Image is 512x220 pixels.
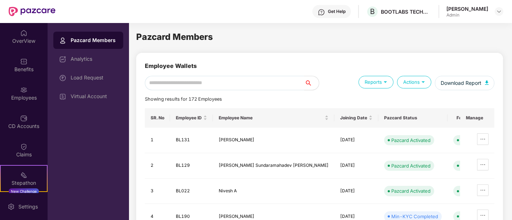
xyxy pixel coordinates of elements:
td: [DATE] [334,128,378,153]
td: BL129 [170,153,213,179]
span: ellipsis [477,162,488,168]
td: 1 [145,128,170,153]
td: [DATE] [334,153,378,179]
div: Actions [397,76,431,88]
img: svg+xml;base64,PHN2ZyBpZD0iRW1wbG95ZWVzIiB4bWxucz0iaHR0cDovL3d3dy53My5vcmcvMjAwMC9zdmciIHdpZHRoPS... [20,86,27,93]
td: 2 [145,153,170,179]
img: svg+xml;base64,PHN2ZyBpZD0iQ2xhaW0iIHhtbG5zPSJodHRwOi8vd3d3LnczLm9yZy8yMDAwL3N2ZyIgd2lkdGg9IjIwIi... [20,143,27,150]
img: svg+xml;base64,PHN2ZyB4bWxucz0iaHR0cDovL3d3dy53My5vcmcvMjAwMC9zdmciIHhtbG5zOnhsaW5rPSJodHRwOi8vd3... [485,81,489,85]
img: svg+xml;base64,PHN2ZyBpZD0iVmlydHVhbF9BY2NvdW50IiBkYXRhLW5hbWU9IlZpcnR1YWwgQWNjb3VudCIgeG1sbnM9Im... [59,93,66,100]
img: svg+xml;base64,PHN2ZyBpZD0iRHJvcGRvd24tMzJ4MzIiIHhtbG5zPSJodHRwOi8vd3d3LnczLm9yZy8yMDAwL3N2ZyIgd2... [496,9,502,14]
td: [DATE] [334,179,378,204]
img: svg+xml;base64,PHN2ZyB4bWxucz0iaHR0cDovL3d3dy53My5vcmcvMjAwMC9zdmciIHdpZHRoPSIxOSIgaGVpZ2h0PSIxOS... [382,78,389,85]
button: ellipsis [477,184,489,196]
div: Min-KYC Completed [391,213,438,220]
td: [PERSON_NAME] Sundaramahadev [PERSON_NAME] [213,153,334,179]
div: Load Request [71,75,117,81]
span: Showing results for 172 Employees [145,96,222,102]
div: Employee Wallets [145,61,197,76]
span: B [370,7,375,16]
span: ellipsis [477,212,488,218]
img: svg+xml;base64,PHN2ZyB4bWxucz0iaHR0cDovL3d3dy53My5vcmcvMjAwMC9zdmciIHdpZHRoPSIyMSIgaGVpZ2h0PSIyMC... [20,171,27,179]
td: 3 [145,179,170,204]
img: svg+xml;base64,PHN2ZyB4bWxucz0iaHR0cDovL3d3dy53My5vcmcvMjAwMC9zdmciIHdpZHRoPSIxOSIgaGVpZ2h0PSIxOS... [420,78,427,85]
img: New Pazcare Logo [9,7,55,16]
div: Pazcard Activated [391,187,431,194]
img: svg+xml;base64,PHN2ZyBpZD0iRGFzaGJvYXJkIiB4bWxucz0iaHR0cDovL3d3dy53My5vcmcvMjAwMC9zdmciIHdpZHRoPS... [59,56,66,63]
span: Employee Name [219,115,323,121]
div: BOOTLABS TECHNOLOGIES PRIVATE LIMITED [381,8,431,15]
div: Reports [359,76,393,88]
img: svg+xml;base64,PHN2ZyBpZD0iQ0RfQWNjb3VudHMiIGRhdGEtbmFtZT0iQ0QgQWNjb3VudHMiIHhtbG5zPSJodHRwOi8vd3... [20,115,27,122]
div: Virtual Account [71,93,117,99]
td: BL131 [170,128,213,153]
div: Settings [16,203,40,210]
button: ellipsis [477,133,489,145]
div: Admin [446,12,488,18]
td: Nivesh A [213,179,334,204]
th: Employee ID [170,108,213,128]
th: Pazcard Status [378,108,448,128]
div: New Challenge [9,188,39,194]
span: search [304,80,319,86]
span: Pazcard Members [136,32,213,42]
div: Analytics [71,56,117,62]
img: svg+xml;base64,PHN2ZyBpZD0iSG9tZSIgeG1sbnM9Imh0dHA6Ly93d3cudzMub3JnLzIwMDAvc3ZnIiB3aWR0aD0iMjAiIG... [20,29,27,37]
img: svg+xml;base64,PHN2ZyBpZD0iSGVscC0zMngzMiIgeG1sbnM9Imh0dHA6Ly93d3cudzMub3JnLzIwMDAvc3ZnIiB3aWR0aD... [318,9,325,16]
th: Joining Date [334,108,378,128]
div: Get Help [328,9,346,14]
img: svg+xml;base64,PHN2ZyBpZD0iU2V0dGluZy0yMHgyMCIgeG1sbnM9Imh0dHA6Ly93d3cudzMub3JnLzIwMDAvc3ZnIiB3aW... [8,203,15,210]
span: ellipsis [477,187,488,193]
img: svg+xml;base64,PHN2ZyBpZD0iTG9hZF9SZXF1ZXN0IiBkYXRhLW5hbWU9IkxvYWQgUmVxdWVzdCIgeG1sbnM9Imh0dHA6Ly... [59,74,66,82]
button: ellipsis [477,159,489,170]
button: Download Report [435,76,494,90]
span: Employee ID [176,115,202,121]
div: Pazcard Members [71,37,117,44]
div: Pazcard Activated [391,162,431,169]
th: SR. No [145,108,170,128]
div: Stepathon [1,179,47,187]
th: Food Wallet [448,108,490,128]
img: svg+xml;base64,PHN2ZyBpZD0iQmVuZWZpdHMiIHhtbG5zPSJodHRwOi8vd3d3LnczLm9yZy8yMDAwL3N2ZyIgd2lkdGg9Ij... [20,58,27,65]
span: Joining Date [340,115,367,121]
div: [PERSON_NAME] [446,5,488,12]
th: Employee Name [213,108,334,128]
img: svg+xml;base64,PHN2ZyBpZD0iUHJvZmlsZSIgeG1sbnM9Imh0dHA6Ly93d3cudzMub3JnLzIwMDAvc3ZnIiB3aWR0aD0iMj... [59,37,66,44]
button: search [304,76,319,90]
th: Manage [460,108,494,128]
td: BL022 [170,179,213,204]
span: ellipsis [477,136,488,142]
td: [PERSON_NAME] [213,128,334,153]
span: Download Report [441,79,481,87]
div: Pazcard Activated [391,137,431,144]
